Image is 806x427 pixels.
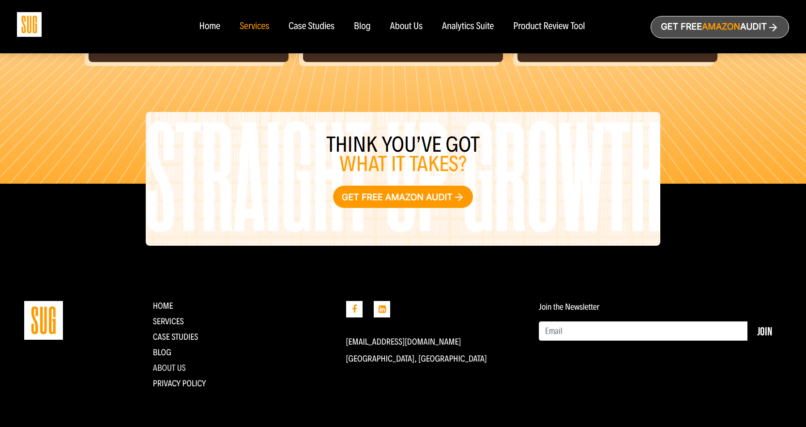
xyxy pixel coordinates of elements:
[153,363,186,373] a: About Us
[539,321,748,341] input: Email
[390,21,423,32] a: About Us
[17,12,42,37] img: Sug
[24,301,63,340] img: Straight Up Growth
[747,321,782,341] button: Join
[289,21,335,32] a: Case Studies
[153,347,171,358] a: Blog
[651,16,789,38] a: Get freeAmazonAudit
[702,22,740,32] span: Amazon
[346,354,525,364] p: [GEOGRAPHIC_DATA], [GEOGRAPHIC_DATA]
[333,186,473,208] a: Get free Amazon audit
[354,21,371,32] a: Blog
[442,21,494,32] a: Analytics Suite
[339,151,467,177] span: what it takes?
[513,21,585,32] a: Product Review Tool
[153,378,206,389] a: Privacy Policy
[199,21,220,32] a: Home
[153,300,173,311] a: Home
[240,21,269,32] a: Services
[146,135,660,174] h3: Think you’ve got
[539,302,599,312] label: Join the Newsletter
[153,316,184,327] a: Services
[153,332,198,342] a: CASE STUDIES
[346,336,461,347] a: [EMAIL_ADDRESS][DOMAIN_NAME]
